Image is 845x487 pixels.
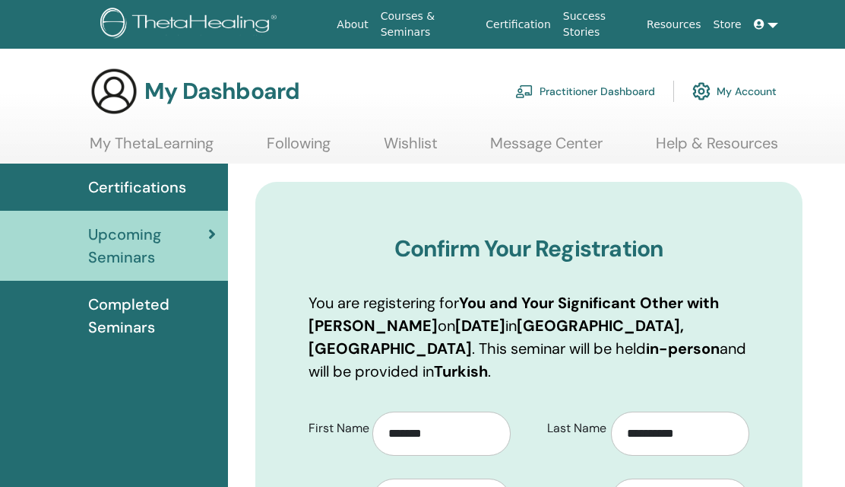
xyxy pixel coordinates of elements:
a: Success Stories [557,2,641,46]
img: cog.svg [692,78,710,104]
img: logo.png [100,8,282,42]
a: About [331,11,374,39]
b: in-person [646,339,720,358]
h3: My Dashboard [144,78,299,105]
a: Message Center [490,134,603,164]
a: Certification [479,11,556,39]
a: My ThetaLearning [90,134,214,164]
h3: Confirm Your Registration [309,235,749,263]
span: Certifications [88,176,186,199]
a: Courses & Seminars [375,2,480,46]
span: Completed Seminars [88,293,216,339]
a: Following [267,134,331,164]
a: My Account [692,75,777,108]
img: generic-user-icon.jpg [90,67,138,116]
b: Turkish [434,361,488,381]
a: Store [707,11,748,39]
b: [DATE] [455,316,505,336]
img: chalkboard-teacher.svg [515,84,533,98]
a: Help & Resources [656,134,778,164]
a: Practitioner Dashboard [515,75,655,108]
label: Last Name [536,414,611,443]
a: Resources [641,11,707,39]
p: You are registering for on in . This seminar will be held and will be provided in . [309,291,749,383]
b: You and Your Significant Other with [PERSON_NAME] [309,293,719,336]
span: Upcoming Seminars [88,223,208,269]
label: First Name [297,414,372,443]
a: Wishlist [384,134,438,164]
